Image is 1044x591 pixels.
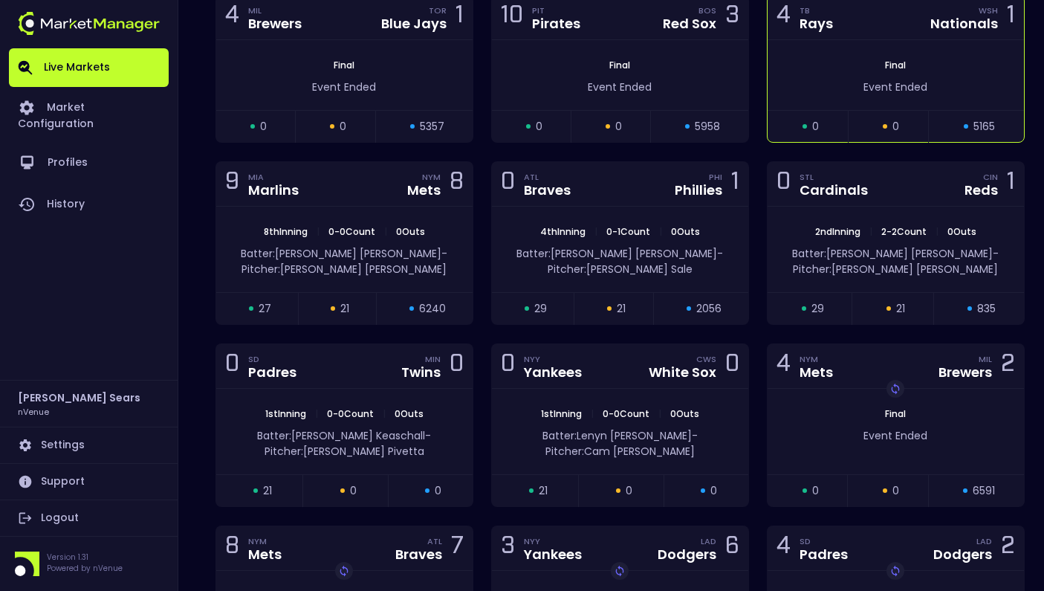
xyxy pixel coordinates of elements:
[889,383,901,395] img: replayImg
[524,548,582,561] div: Yankees
[979,353,992,365] div: MIL
[532,4,580,16] div: PIT
[329,59,359,71] span: Final
[450,170,464,198] div: 8
[586,407,598,420] span: |
[407,184,441,197] div: Mets
[710,483,717,499] span: 0
[793,262,998,277] span: Pitcher: [PERSON_NAME] [PERSON_NAME]
[792,246,993,261] span: Batter: [PERSON_NAME] [PERSON_NAME]
[248,353,296,365] div: SD
[930,17,998,30] div: Nationals
[973,483,995,499] span: 6591
[47,563,123,574] p: Powered by nVenue
[265,444,424,459] span: Pitcher: [PERSON_NAME] Pivetta
[259,225,312,238] span: 8th Inning
[800,366,833,379] div: Mets
[542,428,692,443] span: Batter: Lenyn [PERSON_NAME]
[312,225,324,238] span: |
[696,353,716,365] div: CWS
[800,184,868,197] div: Cardinals
[501,4,523,31] div: 10
[340,301,349,317] span: 21
[524,184,571,197] div: Braves
[338,565,350,577] img: replayImg
[18,406,49,417] h3: nVenue
[248,171,299,183] div: MIA
[248,366,296,379] div: Padres
[248,4,302,16] div: MIL
[717,246,723,261] span: -
[9,48,169,87] a: Live Markets
[938,366,992,379] div: Brewers
[425,353,441,365] div: MIN
[800,17,833,30] div: Rays
[501,352,515,380] div: 0
[392,225,429,238] span: 0 Outs
[865,225,877,238] span: |
[800,548,848,561] div: Padres
[605,59,635,71] span: Final
[979,4,998,16] div: WSH
[892,483,899,499] span: 0
[524,171,571,183] div: ATL
[1007,4,1015,31] div: 1
[892,119,899,135] span: 0
[501,170,515,198] div: 0
[248,548,282,561] div: Mets
[524,366,582,379] div: Yankees
[701,535,716,547] div: LAD
[401,366,441,379] div: Twins
[800,4,833,16] div: TB
[1001,352,1015,380] div: 2
[419,301,446,317] span: 6240
[261,407,311,420] span: 1st Inning
[427,535,442,547] div: ATL
[812,483,819,499] span: 0
[654,407,666,420] span: |
[536,407,586,420] span: 1st Inning
[695,119,720,135] span: 5958
[776,4,791,31] div: 4
[889,565,901,577] img: replayImg
[9,184,169,225] a: History
[524,353,582,365] div: NYY
[658,548,716,561] div: Dodgers
[649,366,716,379] div: White Sox
[731,170,739,198] div: 1
[863,428,927,443] span: Event Ended
[9,142,169,184] a: Profiles
[395,548,442,561] div: Braves
[976,535,992,547] div: LAD
[698,4,716,16] div: BOS
[450,352,464,380] div: 0
[241,262,447,277] span: Pitcher: [PERSON_NAME] [PERSON_NAME]
[709,171,722,183] div: PHI
[943,225,981,238] span: 0 Outs
[931,225,943,238] span: |
[983,171,998,183] div: CIN
[548,262,693,277] span: Pitcher: [PERSON_NAME] Sale
[324,225,380,238] span: 0 - 0 Count
[241,246,441,261] span: Batter: [PERSON_NAME] [PERSON_NAME]
[675,184,722,197] div: Phillies
[725,352,739,380] div: 0
[259,301,271,317] span: 27
[18,390,140,406] h2: [PERSON_NAME] Sears
[380,225,392,238] span: |
[536,225,590,238] span: 4th Inning
[692,428,698,443] span: -
[696,301,722,317] span: 2056
[532,17,580,30] div: Pirates
[617,301,626,317] span: 21
[877,225,931,238] span: 2 - 2 Count
[425,428,431,443] span: -
[536,119,542,135] span: 0
[47,552,123,563] p: Version 1.31
[1007,170,1015,198] div: 1
[896,301,905,317] span: 21
[9,464,169,500] a: Support
[263,483,272,499] span: 21
[1001,535,1015,562] div: 2
[451,535,464,562] div: 7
